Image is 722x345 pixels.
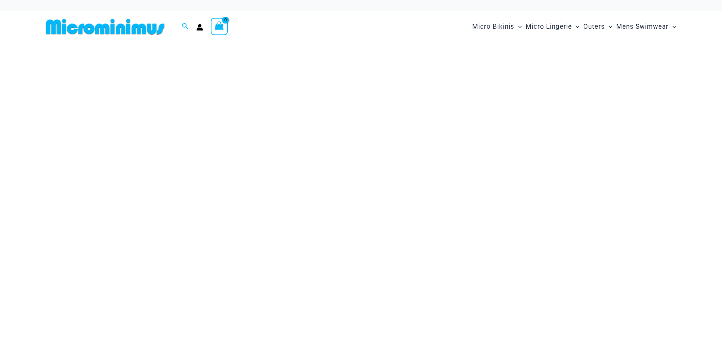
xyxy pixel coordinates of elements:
[614,15,678,38] a: Mens SwimwearMenu ToggleMenu Toggle
[524,15,581,38] a: Micro LingerieMenu ToggleMenu Toggle
[469,14,680,39] nav: Site Navigation
[514,17,522,36] span: Menu Toggle
[572,17,579,36] span: Menu Toggle
[196,24,203,31] a: Account icon link
[669,17,676,36] span: Menu Toggle
[211,18,228,35] a: View Shopping Cart, empty
[472,17,514,36] span: Micro Bikinis
[470,15,524,38] a: Micro BikinisMenu ToggleMenu Toggle
[182,22,189,31] a: Search icon link
[605,17,612,36] span: Menu Toggle
[43,18,168,35] img: MM SHOP LOGO FLAT
[583,17,605,36] span: Outers
[616,17,669,36] span: Mens Swimwear
[526,17,572,36] span: Micro Lingerie
[581,15,614,38] a: OutersMenu ToggleMenu Toggle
